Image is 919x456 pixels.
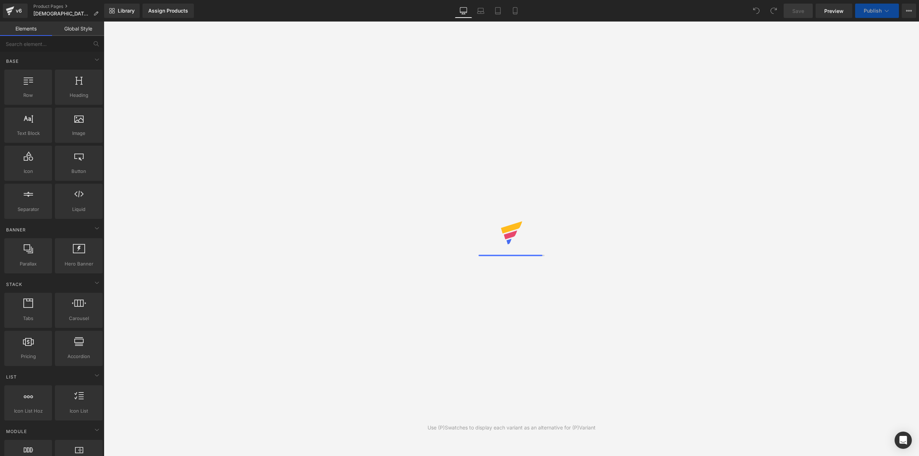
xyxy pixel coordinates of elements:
[3,4,28,18] a: v6
[6,260,50,268] span: Parallax
[5,281,23,288] span: Stack
[57,407,101,415] span: Icon List
[14,6,23,15] div: v6
[57,353,101,360] span: Accordion
[816,4,852,18] a: Preview
[57,315,101,322] span: Carousel
[5,58,19,65] span: Base
[5,373,18,380] span: List
[864,8,882,14] span: Publish
[455,4,472,18] a: Desktop
[33,4,104,9] a: Product Pages
[6,130,50,137] span: Text Block
[118,8,135,14] span: Library
[57,91,101,99] span: Heading
[5,226,27,233] span: Banner
[895,432,912,449] div: Open Intercom Messenger
[824,7,844,15] span: Preview
[766,4,781,18] button: Redo
[6,91,50,99] span: Row
[57,168,101,175] span: Button
[33,11,90,17] span: [DEMOGRAPHIC_DATA] 1
[57,130,101,137] span: Image
[104,4,140,18] a: New Library
[148,8,188,14] div: Assign Products
[6,353,50,360] span: Pricing
[57,260,101,268] span: Hero Banner
[855,4,899,18] button: Publish
[902,4,916,18] button: More
[472,4,489,18] a: Laptop
[6,206,50,213] span: Separator
[792,7,804,15] span: Save
[57,206,101,213] span: Liquid
[52,22,104,36] a: Global Style
[6,315,50,322] span: Tabs
[6,168,50,175] span: Icon
[489,4,507,18] a: Tablet
[507,4,524,18] a: Mobile
[5,428,28,435] span: Module
[6,407,50,415] span: Icon List Hoz
[428,424,596,432] div: Use (P)Swatches to display each variant as an alternative for (P)Variant
[749,4,764,18] button: Undo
